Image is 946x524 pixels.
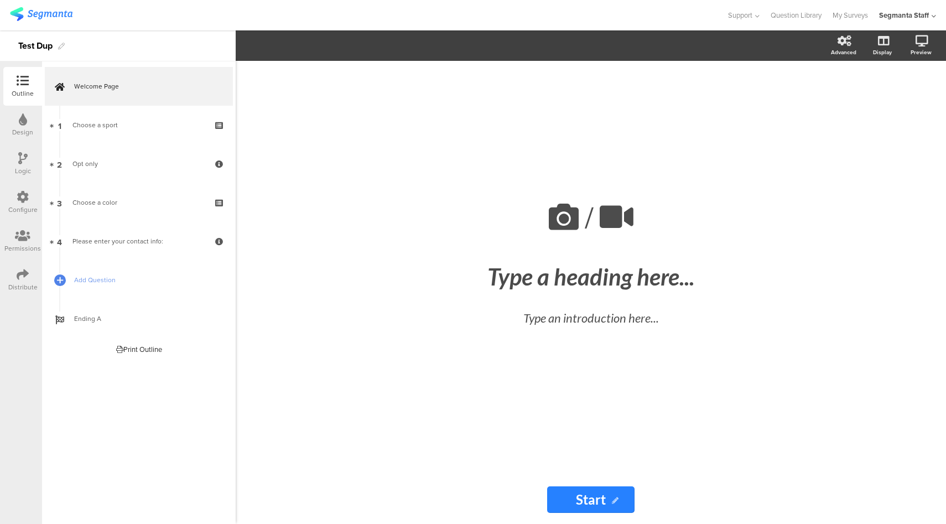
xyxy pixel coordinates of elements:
span: 4 [57,235,62,247]
span: / [585,196,594,240]
a: 3 Choose a color [45,183,233,222]
div: Choose a color [72,197,205,208]
div: Segmanta Staff [879,10,929,20]
div: Distribute [8,282,38,292]
div: Outline [12,89,34,98]
div: Configure [8,205,38,215]
a: Welcome Page [45,67,233,106]
div: Type an introduction here... [397,309,784,327]
div: Design [12,127,33,137]
span: 3 [57,196,62,209]
span: 2 [57,158,62,170]
a: 1 Choose a sport [45,106,233,144]
div: Test Dup [18,37,53,55]
input: Start [547,486,635,513]
div: Permissions [4,243,41,253]
a: 4 Please enter your contact info: [45,222,233,261]
span: Ending A [74,313,216,324]
a: 2 Opt only [45,144,233,183]
div: Choose a sport [72,120,205,131]
span: Welcome Page [74,81,216,92]
div: Logic [15,166,31,176]
div: Advanced [831,48,856,56]
div: Print Outline [116,344,162,355]
span: Add Question [74,274,216,286]
div: Type a heading here... [386,263,796,290]
div: Display [873,48,892,56]
div: Opt only [72,158,205,169]
div: Preview [911,48,932,56]
a: Ending A [45,299,233,338]
img: segmanta logo [10,7,72,21]
span: Support [728,10,752,20]
div: Please enter your contact info: [72,236,205,247]
span: 1 [58,119,61,131]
